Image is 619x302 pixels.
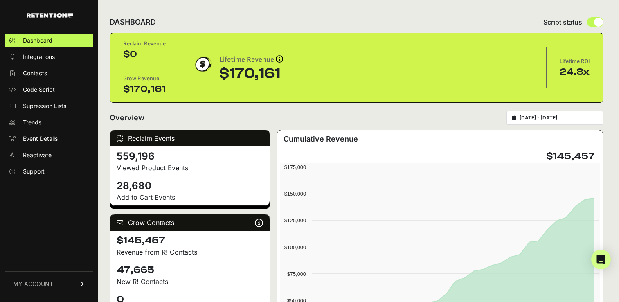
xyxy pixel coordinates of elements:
a: Reactivate [5,149,93,162]
div: $0 [123,48,166,61]
span: Trends [23,118,41,126]
h2: Overview [110,112,144,124]
h3: Cumulative Revenue [284,133,358,145]
text: $150,000 [284,191,306,197]
div: $170,161 [219,65,283,82]
h4: $145,457 [546,150,595,163]
span: Reactivate [23,151,52,159]
a: Trends [5,116,93,129]
a: Code Script [5,83,93,96]
div: Lifetime ROI [560,57,590,65]
h4: 28,680 [117,179,263,192]
text: $175,000 [284,164,306,170]
span: Contacts [23,69,47,77]
h4: $145,457 [117,234,263,247]
a: Support [5,165,93,178]
text: $75,000 [287,271,306,277]
text: $100,000 [284,244,306,250]
img: dollar-coin-05c43ed7efb7bc0c12610022525b4bbbb207c7efeef5aecc26f025e68dcafac9.png [192,54,213,74]
span: Event Details [23,135,58,143]
span: Dashboard [23,36,52,45]
p: Add to Cart Events [117,192,263,202]
div: $170,161 [123,83,166,96]
span: Script status [543,17,582,27]
a: MY ACCOUNT [5,271,93,296]
div: Reclaim Events [110,130,270,146]
h2: DASHBOARD [110,16,156,28]
div: Grow Contacts [110,214,270,231]
div: Open Intercom Messenger [591,250,611,269]
a: Contacts [5,67,93,80]
div: Reclaim Revenue [123,40,166,48]
img: Retention.com [27,13,73,18]
a: Dashboard [5,34,93,47]
text: $125,000 [284,217,306,223]
p: Revenue from R! Contacts [117,247,263,257]
div: Grow Revenue [123,74,166,83]
span: Code Script [23,86,55,94]
span: Integrations [23,53,55,61]
p: Viewed Product Events [117,163,263,173]
h4: 559,196 [117,150,263,163]
a: Supression Lists [5,99,93,113]
a: Event Details [5,132,93,145]
span: Supression Lists [23,102,66,110]
span: Support [23,167,45,176]
div: 24.8x [560,65,590,79]
p: New R! Contacts [117,277,263,286]
a: Integrations [5,50,93,63]
span: MY ACCOUNT [13,280,53,288]
div: Lifetime Revenue [219,54,283,65]
h4: 47,665 [117,264,263,277]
